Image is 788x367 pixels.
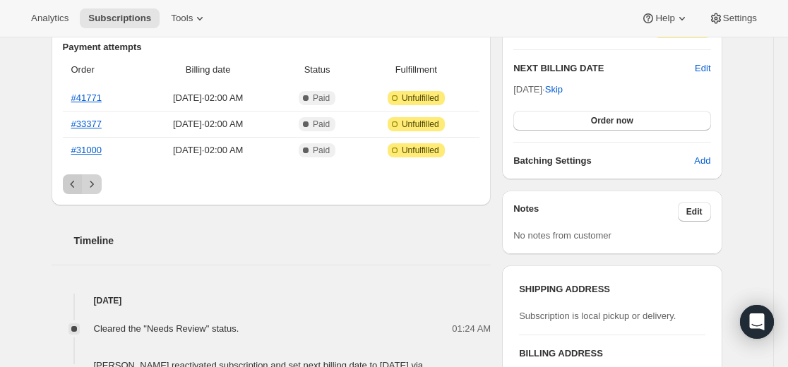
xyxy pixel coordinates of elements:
button: Tools [162,8,215,28]
button: Previous [63,174,83,194]
a: #41771 [71,92,102,103]
h3: BILLING ADDRESS [519,347,705,361]
span: Add [694,154,710,168]
h2: Payment attempts [63,40,480,54]
button: Subscriptions [80,8,160,28]
nav: Pagination [63,174,480,194]
span: [DATE] · 02:00 AM [143,117,273,131]
h4: [DATE] [52,294,491,308]
span: No notes from customer [513,230,611,241]
span: Tools [171,13,193,24]
button: Order now [513,111,710,131]
span: Paid [313,119,330,130]
h2: NEXT BILLING DATE [513,61,695,76]
span: [DATE] · 02:00 AM [143,143,273,157]
span: Unfulfilled [402,92,439,104]
span: Unfulfilled [402,119,439,130]
div: Open Intercom Messenger [740,305,774,339]
button: Add [686,150,719,172]
span: [DATE] · [513,84,563,95]
button: Skip [537,78,571,101]
span: Paid [313,92,330,104]
button: Edit [678,202,711,222]
span: Help [655,13,674,24]
span: Analytics [31,13,68,24]
span: Edit [686,206,703,217]
span: Settings [723,13,757,24]
span: Billing date [143,63,273,77]
h2: Timeline [74,234,491,248]
a: #33377 [71,119,102,129]
h3: SHIPPING ADDRESS [519,282,705,296]
span: Fulfillment [361,63,471,77]
button: Help [633,8,697,28]
span: Subscriptions [88,13,151,24]
a: #31000 [71,145,102,155]
button: Settings [700,8,765,28]
h3: Notes [513,202,678,222]
span: Cleared the "Needs Review" status. [94,323,239,334]
th: Order [63,54,139,85]
span: Status [282,63,353,77]
button: Edit [695,61,710,76]
button: Next [82,174,102,194]
h6: Batching Settings [513,154,694,168]
span: 01:24 AM [452,322,491,336]
span: Order now [591,115,633,126]
span: [DATE] · 02:00 AM [143,91,273,105]
span: Paid [313,145,330,156]
span: Skip [545,83,563,97]
span: Unfulfilled [402,145,439,156]
button: Analytics [23,8,77,28]
span: Subscription is local pickup or delivery. [519,311,676,321]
